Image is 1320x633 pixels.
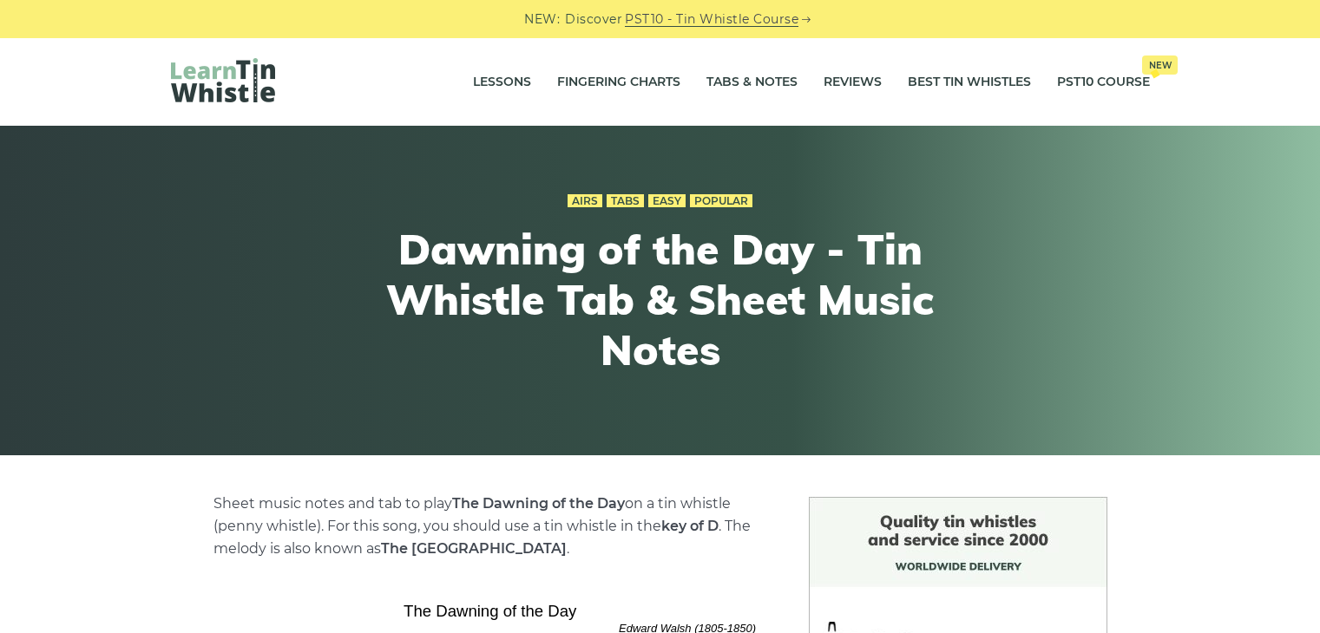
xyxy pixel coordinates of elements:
a: Fingering Charts [557,61,680,104]
strong: The Dawning of the Day [452,495,625,512]
a: Reviews [824,61,882,104]
a: Popular [690,194,752,208]
strong: key of D [661,518,719,534]
h1: Dawning of the Day - Tin Whistle Tab & Sheet Music Notes [341,225,980,375]
strong: The [GEOGRAPHIC_DATA] [381,540,567,557]
a: Easy [648,194,686,208]
a: PST10 CourseNew [1057,61,1150,104]
img: LearnTinWhistle.com [171,58,275,102]
a: Lessons [473,61,531,104]
a: Tabs & Notes [706,61,798,104]
p: Sheet music notes and tab to play on a tin whistle (penny whistle). For this song, you should use... [213,493,767,560]
a: Tabs [607,194,644,208]
a: Best Tin Whistles [908,61,1031,104]
a: Airs [568,194,602,208]
span: New [1142,55,1178,75]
